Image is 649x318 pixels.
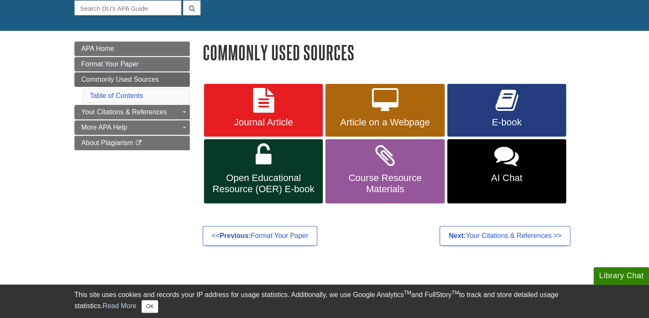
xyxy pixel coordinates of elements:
[74,42,190,150] div: Guide Page Menu
[74,0,181,15] input: Search DU's APA Guide
[81,124,127,131] span: More APA Help
[220,232,251,239] strong: Previous:
[74,136,190,150] a: About Plagiarism
[74,120,190,135] a: More APA Help
[74,72,190,87] a: Commonly Used Sources
[204,84,323,137] a: Journal Article
[81,108,167,116] span: Your Citations & References
[404,290,411,296] sup: TM
[448,232,466,239] strong: Next:
[135,140,142,146] i: This link opens in a new window
[447,84,566,137] a: E-book
[203,42,575,63] h1: Commonly Used Sources
[142,300,158,313] button: Close
[203,226,317,246] a: <<Previous:Format Your Paper
[332,117,438,128] span: Article on a Webpage
[74,57,190,71] a: Format Your Paper
[447,139,566,203] a: AI Chat
[325,139,444,203] a: Course Resource Materials
[103,302,136,309] a: Read More
[81,139,133,146] span: About Plagiarism
[440,226,570,246] a: Next:Your Citations & References >>
[74,105,190,119] a: Your Citations & References
[81,45,114,52] span: APA Home
[210,117,316,128] span: Journal Article
[81,76,159,83] span: Commonly Used Sources
[210,172,316,195] span: Open Educational Resource (OER) E-book
[454,117,560,128] span: E-book
[204,139,323,203] a: Open Educational Resource (OER) E-book
[454,172,560,184] span: AI Chat
[90,92,143,99] a: Table of Contents
[74,290,575,313] div: This site uses cookies and records your IP address for usage statistics. Additionally, we use Goo...
[332,172,438,195] span: Course Resource Materials
[81,60,139,68] span: Format Your Paper
[451,290,459,296] sup: TM
[74,42,190,56] a: APA Home
[593,267,649,285] button: Library Chat
[325,84,444,137] a: Article on a Webpage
